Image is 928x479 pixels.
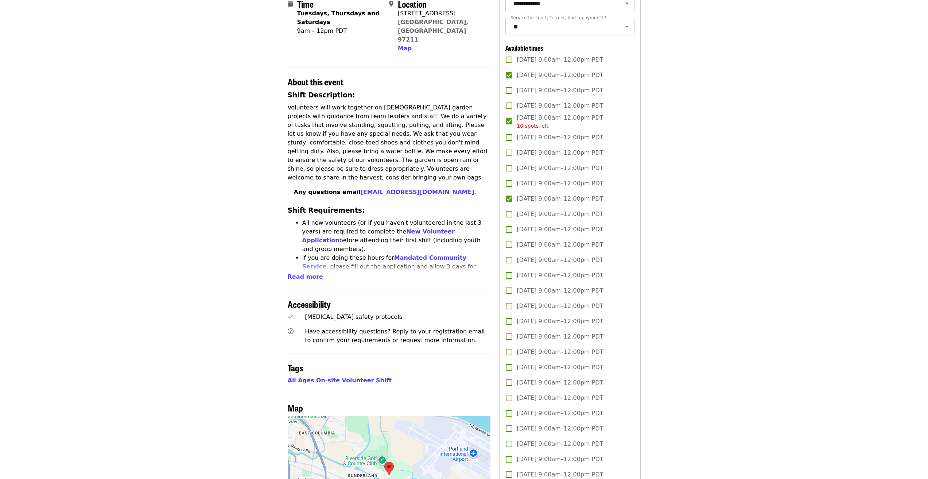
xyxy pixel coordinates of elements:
span: [DATE] 9:00am–12:00pm PDT [517,101,603,110]
a: [EMAIL_ADDRESS][DOMAIN_NAME] [360,189,474,196]
span: [DATE] 9:00am–12:00pm PDT [517,394,603,402]
div: [MEDICAL_DATA] safety protocols [305,313,490,321]
strong: Shift Requirements: [288,206,365,214]
span: [DATE] 9:00am–12:00pm PDT [517,271,603,280]
span: [DATE] 9:00am–12:00pm PDT [517,71,603,80]
a: On-site Volunteer Shift [316,377,392,384]
span: [DATE] 9:00am–12:00pm PDT [517,210,603,219]
span: [DATE] 9:00am–12:00pm PDT [517,194,603,203]
span: Have accessibility questions? Reply to your registration email to confirm your requirements or re... [305,328,485,344]
li: All new volunteers (or if you haven't volunteered in the last 3 years) are required to complete t... [302,219,491,254]
i: question-circle icon [288,328,294,335]
span: [DATE] 9:00am–12:00pm PDT [517,256,603,264]
span: [DATE] 9:00am–12:00pm PDT [517,286,603,295]
span: Read more [288,273,323,280]
a: [GEOGRAPHIC_DATA], [GEOGRAPHIC_DATA] 97211 [398,19,469,43]
div: 9am – 12pm PDT [297,27,383,35]
span: [DATE] 9:00am–12:00pm PDT [517,455,603,464]
button: Read more [288,273,323,281]
span: [DATE] 9:00am–12:00pm PDT [517,440,603,448]
strong: Any questions email [294,189,474,196]
span: About this event [288,75,343,88]
a: New Volunteer Application [302,228,455,244]
span: [DATE] 9:00am–12:00pm PDT [517,113,603,130]
span: [DATE] 9:00am–12:00pm PDT [517,240,603,249]
i: map-marker-alt icon [389,0,393,7]
span: [DATE] 9:00am–12:00pm PDT [517,470,603,479]
label: Service for court, Tri-met, fine repayment? [510,16,607,20]
a: All Ages [288,377,314,384]
button: Map [398,44,412,53]
p: . [294,188,491,197]
strong: Tuesdays, Thursdays and Saturdays [297,10,380,26]
span: Accessibility [288,298,331,310]
strong: Shift Description: [288,91,355,99]
span: [DATE] 9:00am–12:00pm PDT [517,148,603,157]
span: [DATE] 9:00am–12:00pm PDT [517,133,603,142]
span: [DATE] 9:00am–12:00pm PDT [517,86,603,95]
span: [DATE] 9:00am–12:00pm PDT [517,332,603,341]
span: 10 spots left [517,123,548,129]
li: If you are doing these hours for , please fill out the application and allow 3 days for approval.... [302,254,491,289]
span: [DATE] 9:00am–12:00pm PDT [517,302,603,310]
span: Tags [288,361,303,374]
span: [DATE] 9:00am–12:00pm PDT [517,409,603,418]
span: [DATE] 9:00am–12:00pm PDT [517,164,603,173]
span: [DATE] 9:00am–12:00pm PDT [517,55,603,64]
span: [DATE] 9:00am–12:00pm PDT [517,179,603,188]
i: check icon [288,313,293,320]
span: [DATE] 9:00am–12:00pm PDT [517,317,603,326]
span: Available times [505,43,543,53]
p: Volunteers will work together on [DEMOGRAPHIC_DATA] garden projects with guidance from team leade... [288,103,491,182]
span: [DATE] 9:00am–12:00pm PDT [517,424,603,433]
span: [DATE] 9:00am–12:00pm PDT [517,348,603,356]
span: , [288,377,316,384]
span: [DATE] 9:00am–12:00pm PDT [517,363,603,372]
span: [DATE] 9:00am–12:00pm PDT [517,378,603,387]
div: [STREET_ADDRESS] [398,9,485,18]
i: calendar icon [288,0,293,7]
span: [DATE] 9:00am–12:00pm PDT [517,225,603,234]
button: Open [622,22,632,32]
span: Map [398,45,412,52]
span: Map [288,401,303,414]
